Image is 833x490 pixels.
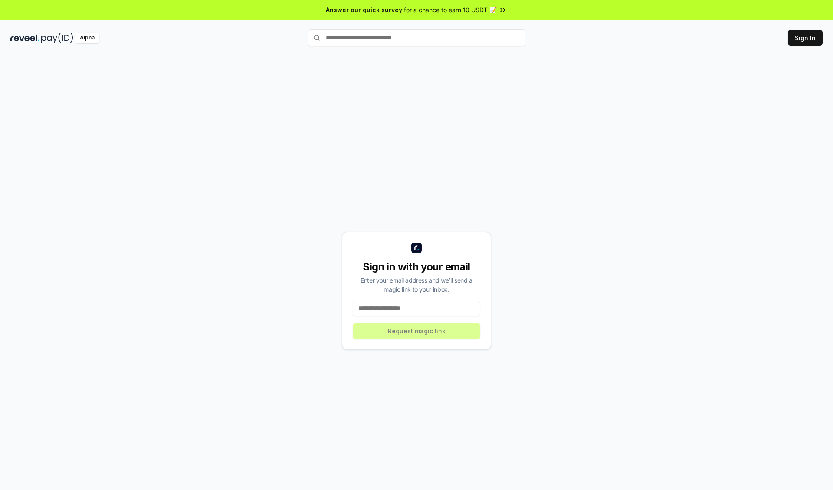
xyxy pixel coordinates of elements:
img: logo_small [411,243,422,253]
span: Answer our quick survey [326,5,402,14]
span: for a chance to earn 10 USDT 📝 [404,5,497,14]
button: Sign In [788,30,823,46]
div: Sign in with your email [353,260,480,274]
div: Enter your email address and we’ll send a magic link to your inbox. [353,276,480,294]
img: pay_id [41,33,73,43]
div: Alpha [75,33,99,43]
img: reveel_dark [10,33,39,43]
